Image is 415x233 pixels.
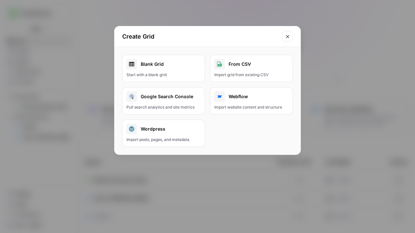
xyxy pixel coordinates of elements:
div: Blank Grid [126,59,201,69]
div: Wordpress [126,124,201,134]
a: Blank GridStart with a blank grid [122,55,205,82]
button: WebflowImport website content and structure [210,87,293,114]
h2: Create Grid [122,32,279,41]
button: Close modal [282,31,293,42]
div: Webflow [214,91,289,102]
button: From CSVImport grid from existing CSV [210,55,293,82]
button: WordpressImport posts, pages, and metadata [122,120,205,147]
div: Import website content and structure [214,104,289,110]
div: Import grid from existing CSV [214,72,289,78]
div: Pull search analytics and site metrics [126,104,201,110]
button: Google Search ConsolePull search analytics and site metrics [122,87,205,114]
div: Import posts, pages, and metadata [126,137,201,143]
div: From CSV [214,59,289,69]
div: Start with a blank grid [126,72,201,78]
div: Google Search Console [126,91,201,102]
